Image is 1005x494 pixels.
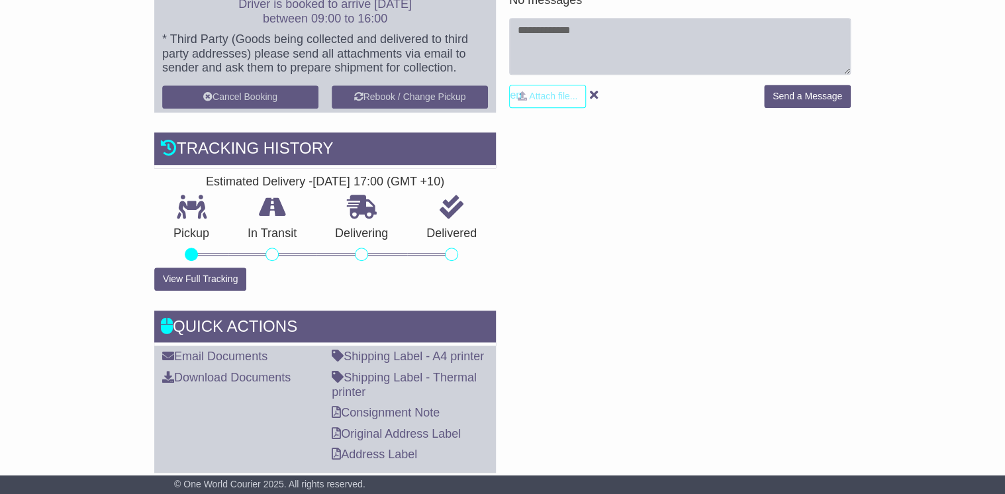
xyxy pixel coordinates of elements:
[154,132,496,168] div: Tracking history
[332,85,488,109] button: Rebook / Change Pickup
[332,427,461,440] a: Original Address Label
[312,175,444,189] div: [DATE] 17:00 (GMT +10)
[162,371,291,384] a: Download Documents
[332,350,484,363] a: Shipping Label - A4 printer
[154,311,496,346] div: Quick Actions
[316,226,407,241] p: Delivering
[332,406,440,419] a: Consignment Note
[174,479,365,489] span: © One World Courier 2025. All rights reserved.
[162,32,488,75] p: * Third Party (Goods being collected and delivered to third party addresses) please send all atta...
[162,85,318,109] button: Cancel Booking
[407,226,496,241] p: Delivered
[154,226,228,241] p: Pickup
[332,448,417,461] a: Address Label
[154,268,246,291] button: View Full Tracking
[764,85,851,108] button: Send a Message
[154,175,496,189] div: Estimated Delivery -
[332,371,477,399] a: Shipping Label - Thermal printer
[228,226,316,241] p: In Transit
[162,350,267,363] a: Email Documents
